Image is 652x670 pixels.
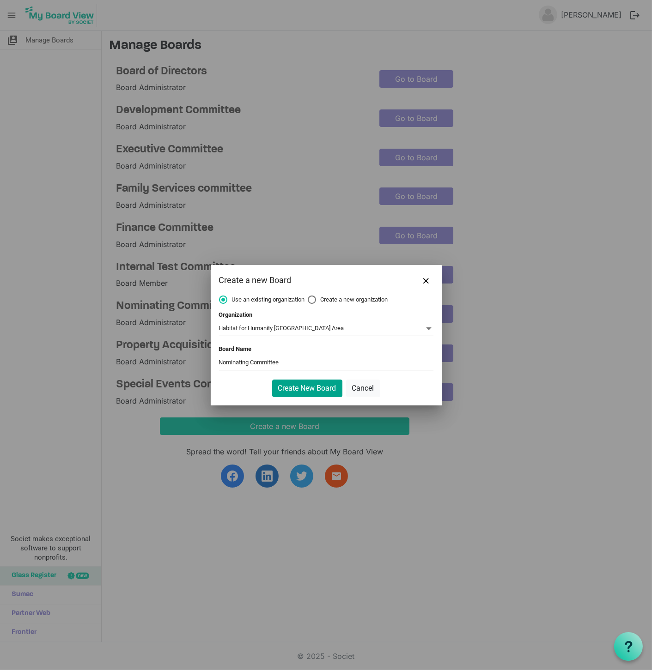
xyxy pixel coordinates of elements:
[272,380,342,397] button: Create New Board
[219,273,390,287] div: Create a new Board
[346,380,380,397] button: Cancel
[420,273,433,287] button: Close
[219,296,305,304] span: Use an existing organization
[308,296,388,304] span: Create a new organization
[219,345,252,352] label: Board Name
[219,311,253,318] label: Organization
